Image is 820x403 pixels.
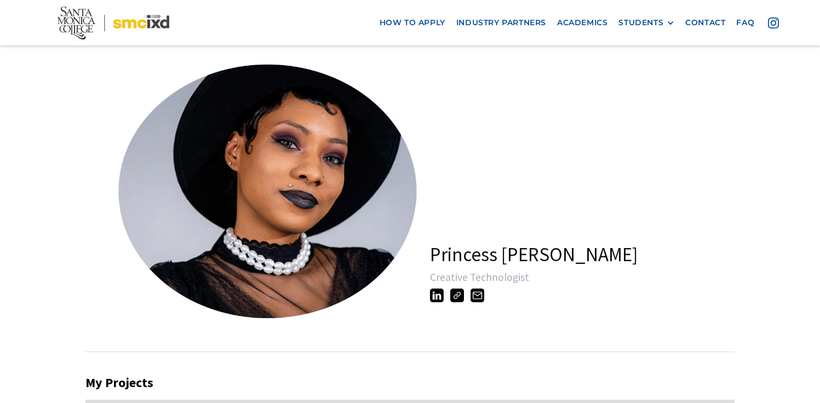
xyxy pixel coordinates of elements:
h2: My Projects [85,375,735,391]
a: open lightbox [105,53,379,327]
a: contact [680,13,731,33]
img: https://www.linkedin.com/in/princessmarierivia/ [430,289,444,302]
a: how to apply [374,13,451,33]
div: STUDENTS [618,18,663,27]
div: Creative Technologist [430,272,755,283]
img: Santa Monica College - SMC IxD logo [58,7,169,39]
img: icon - instagram [768,18,779,28]
h1: Princess [PERSON_NAME] [430,243,638,266]
a: Academics [552,13,613,33]
a: industry partners [451,13,552,33]
img: https://princessrivia.com/ [450,289,464,302]
div: STUDENTS [618,18,674,27]
img: contact@princessrivia.com [471,289,484,302]
a: faq [731,13,760,33]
